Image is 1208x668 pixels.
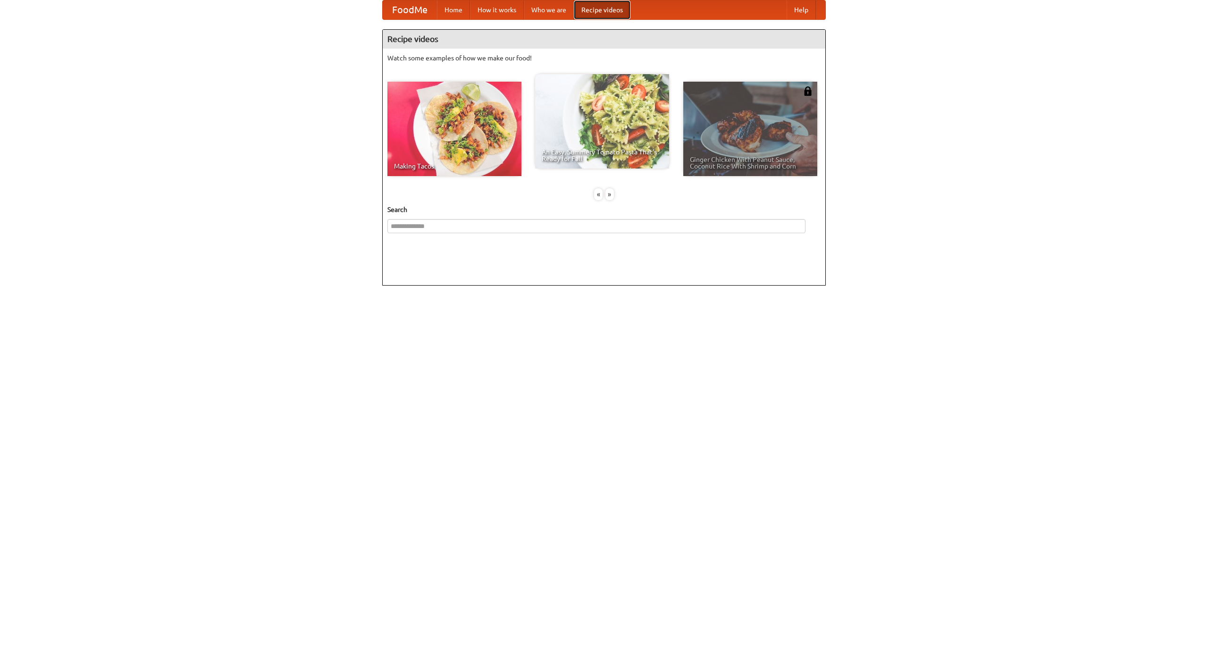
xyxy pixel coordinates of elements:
a: An Easy, Summery Tomato Pasta That's Ready for Fall [535,74,669,169]
h5: Search [387,205,821,214]
a: Making Tacos [387,82,521,176]
img: 483408.png [803,86,813,96]
a: FoodMe [383,0,437,19]
a: Who we are [524,0,574,19]
span: Making Tacos [394,163,515,169]
span: An Easy, Summery Tomato Pasta That's Ready for Fall [542,149,663,162]
a: Recipe videos [574,0,630,19]
h4: Recipe videos [383,30,825,49]
div: « [594,188,603,200]
div: » [605,188,614,200]
a: Help [787,0,816,19]
a: Home [437,0,470,19]
p: Watch some examples of how we make our food! [387,53,821,63]
a: How it works [470,0,524,19]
